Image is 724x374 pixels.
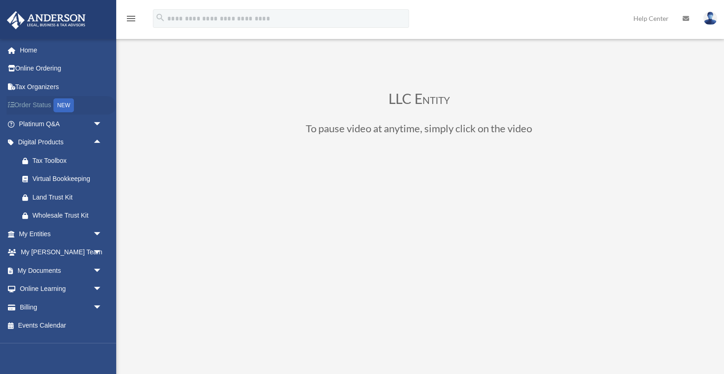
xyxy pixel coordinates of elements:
a: Land Trust Kit [13,188,116,206]
i: search [155,13,165,23]
a: Tax Organizers [7,77,116,96]
span: arrow_drop_up [93,133,112,152]
a: Billingarrow_drop_down [7,298,116,316]
img: User Pic [703,12,717,25]
img: Anderson Advisors Platinum Portal [4,11,88,29]
a: Digital Productsarrow_drop_up [7,133,116,152]
h3: To pause video at anytime, simply click on the video [168,123,670,138]
a: My Documentsarrow_drop_down [7,261,116,280]
a: Online Ordering [7,59,116,78]
div: Tax Toolbox [33,155,105,167]
span: arrow_drop_down [93,298,112,317]
span: arrow_drop_down [93,115,112,134]
div: Wholesale Trust Kit [33,210,105,221]
div: Land Trust Kit [33,192,105,203]
a: Platinum Q&Aarrow_drop_down [7,115,116,133]
a: My [PERSON_NAME] Teamarrow_drop_down [7,243,116,262]
a: Tax Toolbox [13,151,116,170]
a: Virtual Bookkeeping [13,170,116,188]
span: arrow_drop_down [93,225,112,244]
div: NEW [53,98,74,112]
a: Home [7,41,116,59]
i: menu [125,13,137,24]
a: Online Learningarrow_drop_down [7,280,116,298]
span: arrow_drop_down [93,280,112,299]
span: arrow_drop_down [93,261,112,280]
a: My Entitiesarrow_drop_down [7,225,116,243]
h3: LLC Entity [168,91,670,110]
a: Wholesale Trust Kit [13,206,116,225]
a: Events Calendar [7,316,116,335]
a: Order StatusNEW [7,96,116,115]
a: menu [125,16,137,24]
div: Virtual Bookkeeping [33,173,105,185]
span: arrow_drop_down [93,243,112,262]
